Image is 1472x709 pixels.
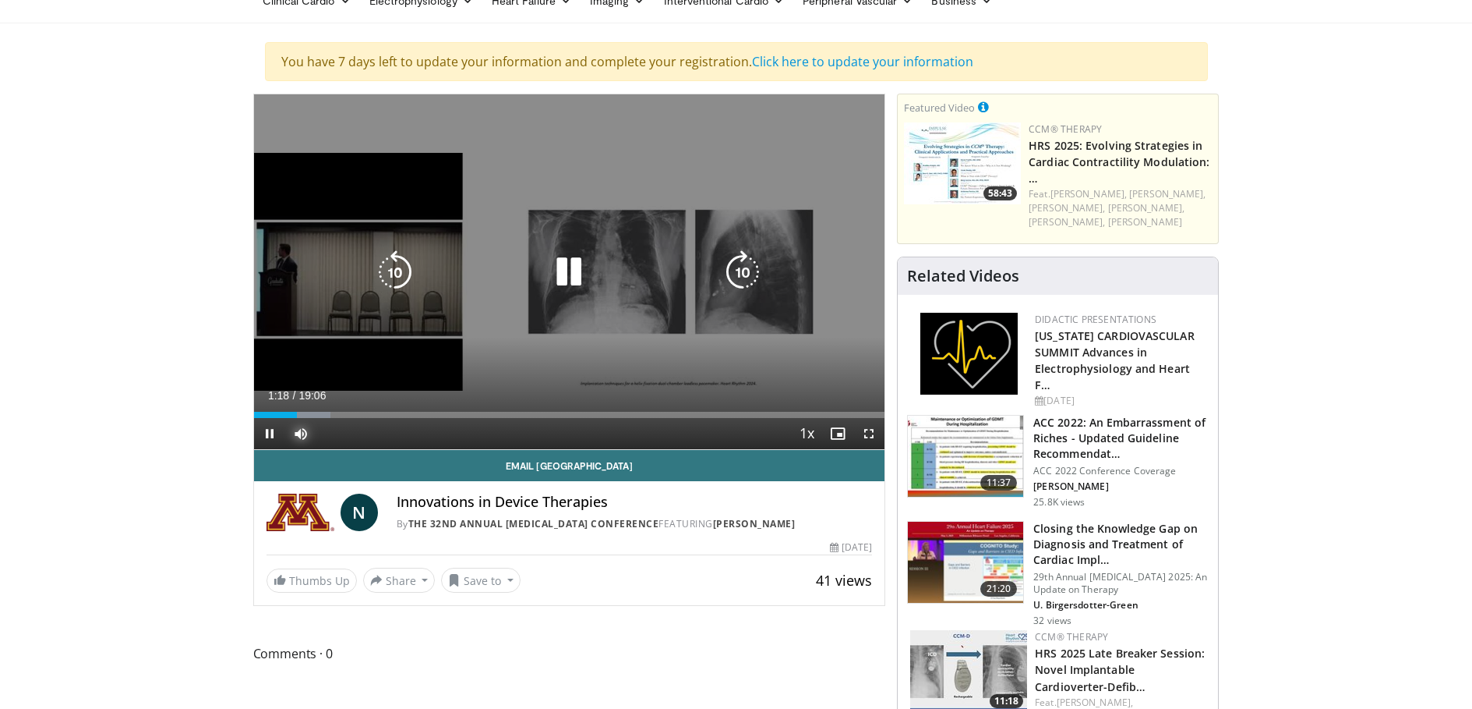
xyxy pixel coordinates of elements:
a: HRS 2025 Late Breaker Session: Novel Implantable Cardioverter-Defib… [1035,646,1205,693]
small: Featured Video [904,101,975,115]
p: 25.8K views [1033,496,1085,509]
img: 4db14f8f-28be-47e3-a5bf-acd0fd5ecc77.150x105_q85_crop-smart_upscale.jpg [908,522,1023,603]
span: 1:18 [268,389,289,402]
button: Pause [254,418,285,449]
span: 58:43 [983,186,1017,200]
a: The 32nd Annual [MEDICAL_DATA] Conference [408,517,659,530]
a: Click here to update your information [752,53,973,70]
a: HRS 2025: Evolving Strategies in Cardiac Contractility Modulation: … [1029,138,1209,186]
button: Fullscreen [853,418,884,449]
div: Progress Bar [254,412,885,418]
img: 3f694bbe-f46e-4e2a-ab7b-fff0935bbb6c.150x105_q85_crop-smart_upscale.jpg [904,122,1021,204]
button: Enable picture-in-picture mode [822,418,853,449]
a: [PERSON_NAME], [1057,696,1133,709]
span: 41 views [816,571,872,590]
img: 1860aa7a-ba06-47e3-81a4-3dc728c2b4cf.png.150x105_q85_autocrop_double_scale_upscale_version-0.2.png [920,313,1018,395]
img: The 32nd Annual Cardiac Arrhythmias Conference [267,494,334,531]
img: f3e86255-4ff1-4703-a69f-4180152321cc.150x105_q85_crop-smart_upscale.jpg [908,416,1023,497]
a: [US_STATE] CARDIOVASCULAR SUMMIT Advances in Electrophysiology and Heart F… [1035,328,1195,392]
a: [PERSON_NAME], [1029,215,1105,229]
button: Playback Rate [791,418,822,449]
a: 11:37 ACC 2022: An Embarrassment of Riches - Updated Guideline Recommendat… ACC 2022 Conference C... [907,415,1209,509]
div: [DATE] [1035,394,1205,408]
a: [PERSON_NAME] [713,517,796,530]
a: [PERSON_NAME], [1129,187,1205,200]
a: [PERSON_NAME] [1108,215,1182,229]
a: 21:20 Closing the Knowledge Gap on Diagnosis and Treatment of Cardiac Impl… 29th Annual [MEDICAL_... [907,521,1209,627]
span: 11:18 [990,694,1023,708]
h3: Closing the Knowledge Gap on Diagnosis and Treatment of Cardiac Impl… [1033,521,1209,568]
h4: Innovations in Device Therapies [397,494,872,511]
a: CCM® Therapy [1029,122,1102,136]
button: Save to [441,568,521,593]
span: 11:37 [980,475,1018,491]
div: Feat. [1029,187,1212,229]
p: [PERSON_NAME] [1033,480,1209,493]
video-js: Video Player [254,94,885,450]
h4: Related Videos [907,267,1019,285]
div: By FEATURING [397,517,872,531]
a: [PERSON_NAME], [1050,187,1127,200]
div: [DATE] [830,541,872,555]
button: Share [363,568,436,593]
span: 21:20 [980,581,1018,597]
a: N [341,494,378,531]
p: 29th Annual [MEDICAL_DATA] 2025: An Update on Therapy [1033,571,1209,596]
a: Thumbs Up [267,569,357,593]
span: / [293,389,296,402]
a: 58:43 [904,122,1021,204]
button: Mute [285,418,316,449]
div: You have 7 days left to update your information and complete your registration. [265,42,1208,81]
a: Email [GEOGRAPHIC_DATA] [254,450,885,481]
div: Didactic Presentations [1035,313,1205,327]
p: 32 views [1033,615,1071,627]
h3: ACC 2022: An Embarrassment of Riches - Updated Guideline Recommendat… [1033,415,1209,462]
a: CCM® Therapy [1035,630,1108,643]
span: 19:06 [298,389,326,402]
a: [PERSON_NAME], [1029,201,1105,214]
a: [PERSON_NAME], [1108,201,1184,214]
span: Comments 0 [253,643,886,664]
p: U. Birgersdotter-Green [1033,599,1209,612]
p: ACC 2022 Conference Coverage [1033,465,1209,477]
